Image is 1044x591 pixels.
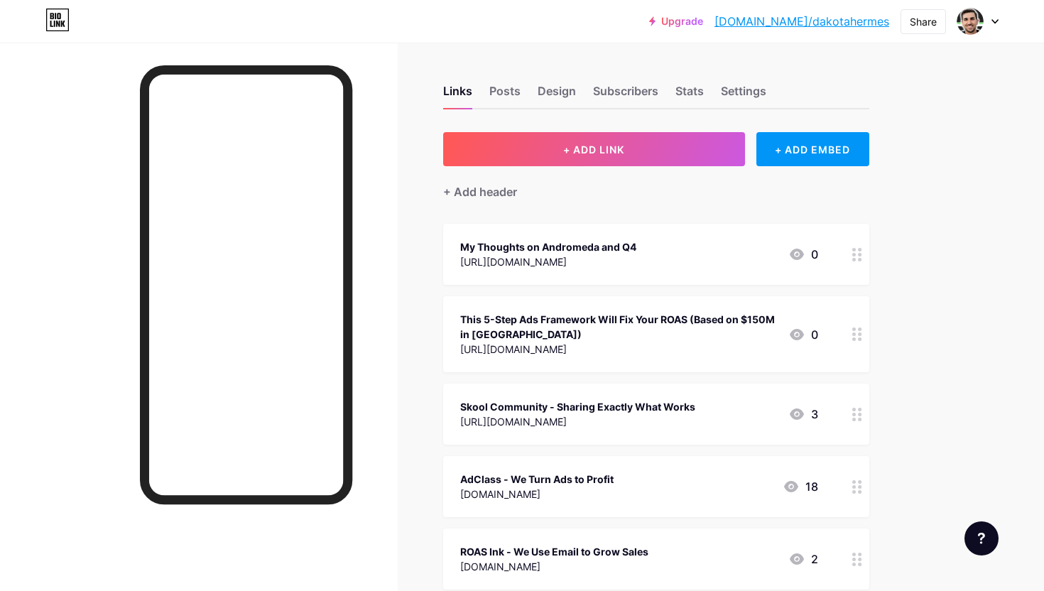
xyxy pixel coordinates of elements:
[443,82,472,108] div: Links
[443,183,517,200] div: + Add header
[460,342,777,357] div: [URL][DOMAIN_NAME]
[788,551,818,568] div: 2
[649,16,703,27] a: Upgrade
[460,414,695,429] div: [URL][DOMAIN_NAME]
[460,399,695,414] div: Skool Community - Sharing Exactly What Works
[714,13,889,30] a: [DOMAIN_NAME]/dakotahermes
[593,82,658,108] div: Subscribers
[788,406,818,423] div: 3
[460,544,648,559] div: ROAS Ink - We Use Email to Grow Sales
[460,487,614,501] div: [DOMAIN_NAME]
[756,132,869,166] div: + ADD EMBED
[460,472,614,487] div: AdClass - We Turn Ads to Profit
[783,478,818,495] div: 18
[957,8,984,35] img: Dakota Hermes
[563,143,624,156] span: + ADD LINK
[788,246,818,263] div: 0
[443,132,745,166] button: + ADD LINK
[675,82,704,108] div: Stats
[910,14,937,29] div: Share
[460,239,636,254] div: My Thoughts on Andromeda and Q4
[788,326,818,343] div: 0
[460,312,777,342] div: This 5-Step Ads Framework Will Fix Your ROAS (Based on $150M in [GEOGRAPHIC_DATA])
[721,82,766,108] div: Settings
[538,82,576,108] div: Design
[460,559,648,574] div: [DOMAIN_NAME]
[489,82,521,108] div: Posts
[460,254,636,269] div: [URL][DOMAIN_NAME]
